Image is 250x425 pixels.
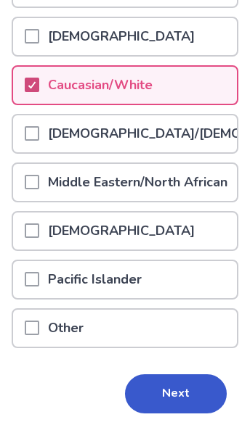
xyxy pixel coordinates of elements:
[39,18,203,55] p: [DEMOGRAPHIC_DATA]
[125,374,227,413] button: Next
[39,310,92,347] p: Other
[39,67,161,104] p: Caucasian/White
[39,212,203,249] p: [DEMOGRAPHIC_DATA]
[39,261,150,298] p: Pacific Islander
[39,164,236,201] p: Middle Eastern/North African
